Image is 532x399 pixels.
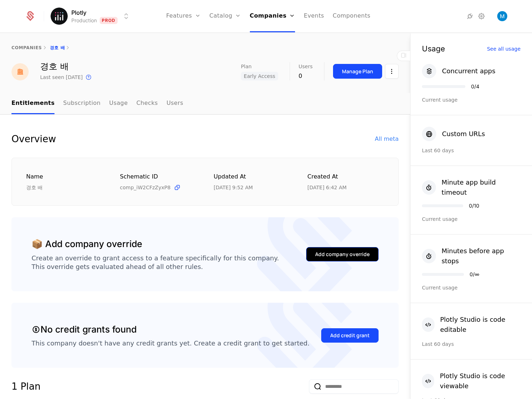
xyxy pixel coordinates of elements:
a: Integrations [466,12,474,20]
nav: Main [11,93,399,114]
div: 0 / ∞ [470,272,479,277]
button: Concurrent apps [422,64,495,78]
button: Minutes before app stops [422,246,521,266]
div: Minutes before app stops [442,246,521,266]
div: Create an override to grant access to a feature specifically for this company. This override gets... [32,254,279,271]
div: See all usage [487,46,521,51]
button: Custom URLs [422,127,485,141]
button: Minute app build timeout [422,177,521,198]
div: Overview [11,132,56,146]
span: Prod [100,17,118,24]
div: Name [26,172,103,181]
button: Select environment [53,8,131,24]
ul: Choose Sub Page [11,93,183,114]
div: 9/10/25, 9:52 AM [214,184,253,191]
a: Settings [477,12,486,20]
span: Early Access [241,72,278,80]
button: Select action [385,64,399,79]
div: 경호 배 [40,62,93,71]
div: 0 / 10 [469,203,479,208]
div: Updated at [214,172,290,181]
div: Usage [422,45,445,52]
div: 경호 배 [26,184,103,191]
div: Current usage [422,284,521,291]
div: Add credit grant [330,332,370,339]
a: Subscription [63,93,100,114]
img: Plotly [51,8,68,25]
span: Plan [241,64,252,69]
img: 경호 배 [11,63,29,80]
div: Plotly Studio is code viewable [440,371,521,391]
div: Current usage [422,215,521,223]
button: Plotly Studio is code editable [422,315,521,335]
a: Users [166,93,183,114]
div: 📦 Add company override [32,237,142,251]
div: Plotly Studio is code editable [440,315,521,335]
span: Plotly [71,8,86,17]
button: Manage Plan [333,64,382,79]
div: Current usage [422,96,521,103]
span: comp_iW2CFzZyxP8 [120,184,171,191]
img: Matthew Brown [497,11,507,21]
span: Users [299,64,313,69]
a: Entitlements [11,93,54,114]
div: Add company override [315,251,370,258]
div: All meta [375,135,399,143]
button: Open user button [497,11,507,21]
div: Manage Plan [342,68,373,75]
div: 8/26/25, 6:42 AM [308,184,347,191]
div: 1 Plan [11,379,41,394]
button: Add credit grant [321,328,379,343]
button: Add company override [306,247,379,261]
button: Plotly Studio is code viewable [422,371,521,391]
a: Checks [136,93,158,114]
div: Last 60 days [422,147,521,154]
div: Production [71,17,97,24]
div: This company doesn't have any credit grants yet. Create a credit grant to get started. [32,339,309,348]
a: companies [11,45,42,50]
div: Concurrent apps [442,66,495,76]
div: No credit grants found [32,323,137,337]
div: Custom URLs [442,129,485,139]
div: Minute app build timeout [442,177,521,198]
div: Last seen [DATE] [40,74,83,81]
div: 0 / 4 [471,84,479,89]
div: 0 [299,72,313,80]
div: Schematic ID [120,172,197,181]
a: Usage [109,93,128,114]
div: Created at [308,172,384,181]
div: Last 60 days [422,340,521,348]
